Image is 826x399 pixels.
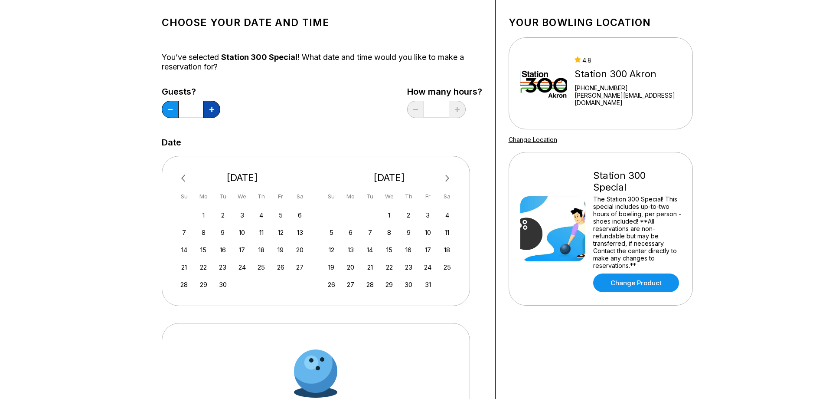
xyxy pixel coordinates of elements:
[403,209,415,221] div: Choose Thursday, October 2nd, 2025
[364,244,376,256] div: Choose Tuesday, October 14th, 2025
[326,227,337,238] div: Choose Sunday, October 5th, 2025
[198,244,209,256] div: Choose Monday, September 15th, 2025
[345,227,356,238] div: Choose Monday, October 6th, 2025
[255,209,267,221] div: Choose Thursday, September 4th, 2025
[236,209,248,221] div: Choose Wednesday, September 3rd, 2025
[441,261,453,273] div: Choose Saturday, October 25th, 2025
[294,209,306,221] div: Choose Saturday, September 6th, 2025
[162,16,482,29] h1: Choose your Date and time
[275,227,287,238] div: Choose Friday, September 12th, 2025
[520,196,585,261] img: Station 300 Special
[236,244,248,256] div: Choose Wednesday, September 17th, 2025
[177,171,191,185] button: Previous Month
[217,227,229,238] div: Choose Tuesday, September 9th, 2025
[364,191,376,202] div: Tu
[575,68,681,80] div: Station 300 Akron
[275,244,287,256] div: Choose Friday, September 19th, 2025
[178,261,190,273] div: Choose Sunday, September 21st, 2025
[326,191,337,202] div: Su
[236,261,248,273] div: Choose Wednesday, September 24th, 2025
[177,208,307,290] div: month 2025-09
[383,279,395,290] div: Choose Wednesday, October 29th, 2025
[441,244,453,256] div: Choose Saturday, October 18th, 2025
[575,84,681,92] div: [PHONE_NUMBER]
[422,191,434,202] div: Fr
[422,227,434,238] div: Choose Friday, October 10th, 2025
[441,171,454,185] button: Next Month
[255,261,267,273] div: Choose Thursday, September 25th, 2025
[198,209,209,221] div: Choose Monday, September 1st, 2025
[345,279,356,290] div: Choose Monday, October 27th, 2025
[217,191,229,202] div: Tu
[324,208,454,290] div: month 2025-10
[364,227,376,238] div: Choose Tuesday, October 7th, 2025
[441,227,453,238] div: Choose Saturday, October 11th, 2025
[403,279,415,290] div: Choose Thursday, October 30th, 2025
[403,244,415,256] div: Choose Thursday, October 16th, 2025
[422,261,434,273] div: Choose Friday, October 24th, 2025
[345,244,356,256] div: Choose Monday, October 13th, 2025
[407,87,482,96] label: How many hours?
[383,261,395,273] div: Choose Wednesday, October 22nd, 2025
[422,209,434,221] div: Choose Friday, October 3rd, 2025
[593,195,681,269] div: The Station 300 Special! This special includes up-to-two hours of bowling, per person - shoes inc...
[255,191,267,202] div: Th
[162,138,181,147] label: Date
[178,244,190,256] div: Choose Sunday, September 14th, 2025
[178,279,190,290] div: Choose Sunday, September 28th, 2025
[383,209,395,221] div: Choose Wednesday, October 1st, 2025
[422,279,434,290] div: Choose Friday, October 31st, 2025
[178,191,190,202] div: Su
[575,56,681,64] div: 4.8
[175,172,310,184] div: [DATE]
[217,261,229,273] div: Choose Tuesday, September 23rd, 2025
[403,261,415,273] div: Choose Thursday, October 23rd, 2025
[322,172,457,184] div: [DATE]
[294,191,306,202] div: Sa
[509,136,557,143] a: Change Location
[198,191,209,202] div: Mo
[255,244,267,256] div: Choose Thursday, September 18th, 2025
[593,170,681,193] div: Station 300 Special
[422,244,434,256] div: Choose Friday, October 17th, 2025
[326,261,337,273] div: Choose Sunday, October 19th, 2025
[236,191,248,202] div: We
[217,244,229,256] div: Choose Tuesday, September 16th, 2025
[403,227,415,238] div: Choose Thursday, October 9th, 2025
[509,16,693,29] h1: Your bowling location
[198,227,209,238] div: Choose Monday, September 8th, 2025
[236,227,248,238] div: Choose Wednesday, September 10th, 2025
[383,227,395,238] div: Choose Wednesday, October 8th, 2025
[198,261,209,273] div: Choose Monday, September 22nd, 2025
[178,227,190,238] div: Choose Sunday, September 7th, 2025
[326,244,337,256] div: Choose Sunday, October 12th, 2025
[326,279,337,290] div: Choose Sunday, October 26th, 2025
[345,191,356,202] div: Mo
[383,244,395,256] div: Choose Wednesday, October 15th, 2025
[162,87,220,96] label: Guests?
[275,209,287,221] div: Choose Friday, September 5th, 2025
[198,279,209,290] div: Choose Monday, September 29th, 2025
[294,227,306,238] div: Choose Saturday, September 13th, 2025
[575,92,681,106] a: [PERSON_NAME][EMAIL_ADDRESS][DOMAIN_NAME]
[441,191,453,202] div: Sa
[403,191,415,202] div: Th
[294,261,306,273] div: Choose Saturday, September 27th, 2025
[364,279,376,290] div: Choose Tuesday, October 28th, 2025
[255,227,267,238] div: Choose Thursday, September 11th, 2025
[345,261,356,273] div: Choose Monday, October 20th, 2025
[294,244,306,256] div: Choose Saturday, September 20th, 2025
[217,209,229,221] div: Choose Tuesday, September 2nd, 2025
[383,191,395,202] div: We
[364,261,376,273] div: Choose Tuesday, October 21st, 2025
[441,209,453,221] div: Choose Saturday, October 4th, 2025
[162,53,482,72] div: You’ve selected ! What date and time would you like to make a reservation for?
[520,51,567,116] img: Station 300 Akron
[275,191,287,202] div: Fr
[217,279,229,290] div: Choose Tuesday, September 30th, 2025
[593,274,679,292] a: Change Product
[275,261,287,273] div: Choose Friday, September 26th, 2025
[221,53,297,62] span: Station 300 Special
